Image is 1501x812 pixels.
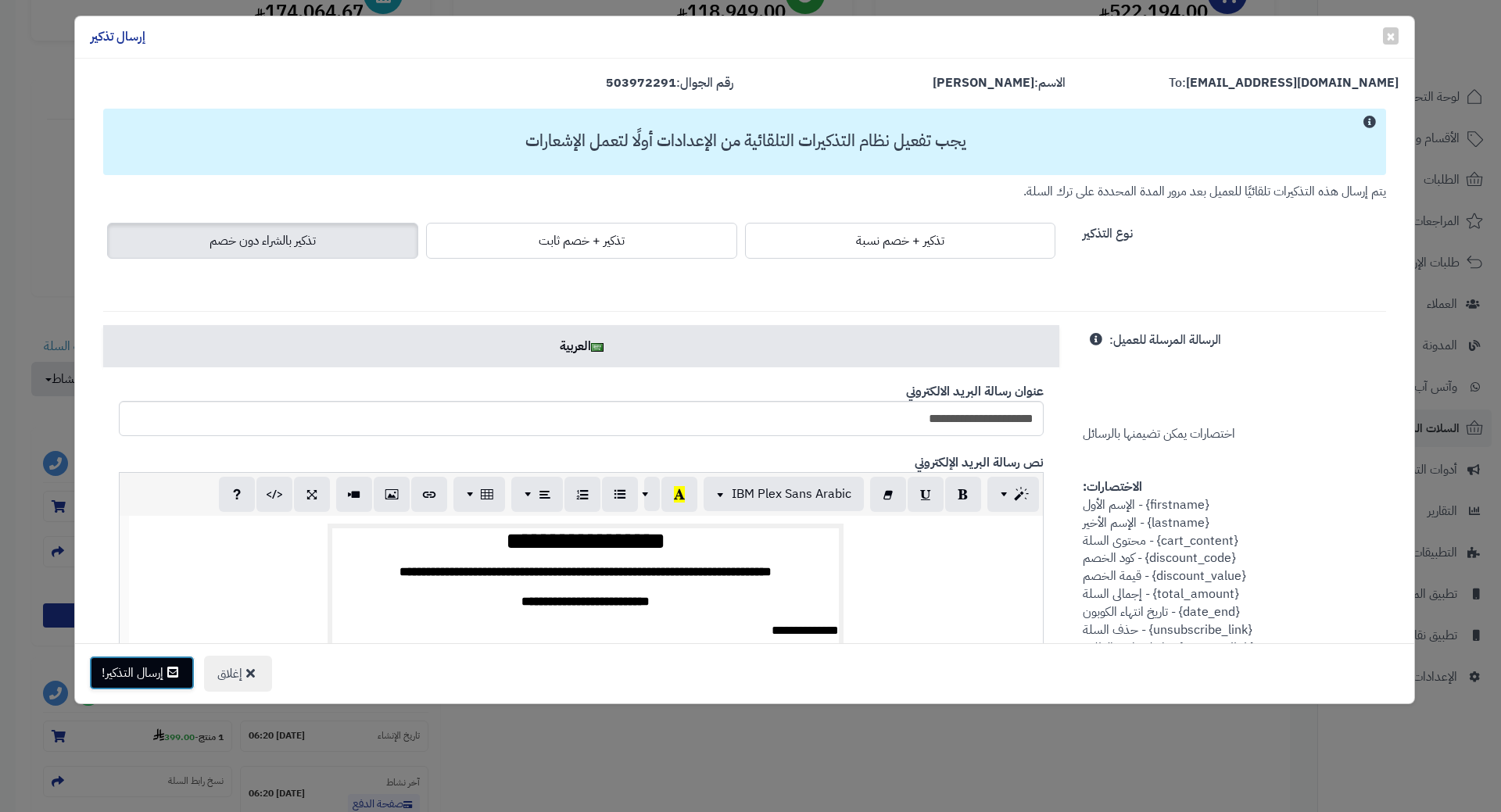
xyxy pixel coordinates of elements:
[1169,74,1399,92] label: To:
[1186,73,1399,92] strong: [EMAIL_ADDRESS][DOMAIN_NAME]
[1083,478,1142,496] strong: الاختصارات:
[933,74,1066,92] label: الاسم:
[933,73,1034,92] strong: [PERSON_NAME]
[915,453,1044,472] b: نص رسالة البريد الإلكتروني
[606,74,733,92] label: رقم الجوال:
[856,231,944,250] span: تذكير + خصم نسبة
[1083,219,1133,243] label: نوع التذكير
[91,28,145,46] h4: إرسال تذكير
[732,485,851,503] span: IBM Plex Sans Arabic
[204,656,272,692] button: إغلاق
[591,343,604,352] img: ar.png
[1109,325,1221,349] label: الرسالة المرسلة للعميل:
[1386,24,1395,48] span: ×
[539,231,625,250] span: تذكير + خصم ثابت
[906,382,1044,401] b: عنوان رسالة البريد الالكتروني
[111,132,1380,150] h3: يجب تفعيل نظام التذكيرات التلقائية من الإعدادات أولًا لتعمل الإشعارات
[210,231,316,250] span: تذكير بالشراء دون خصم
[1083,331,1254,656] span: اختصارات يمكن تضيمنها بالرسائل {firstname} - الإسم الأول {lastname} - الإسم الأخير {cart_content}...
[606,73,676,92] strong: 503972291
[1023,182,1386,201] small: يتم إرسال هذه التذكيرات تلقائيًا للعميل بعد مرور المدة المحددة على ترك السلة.
[103,325,1059,367] a: العربية
[89,656,195,690] button: إرسال التذكير!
